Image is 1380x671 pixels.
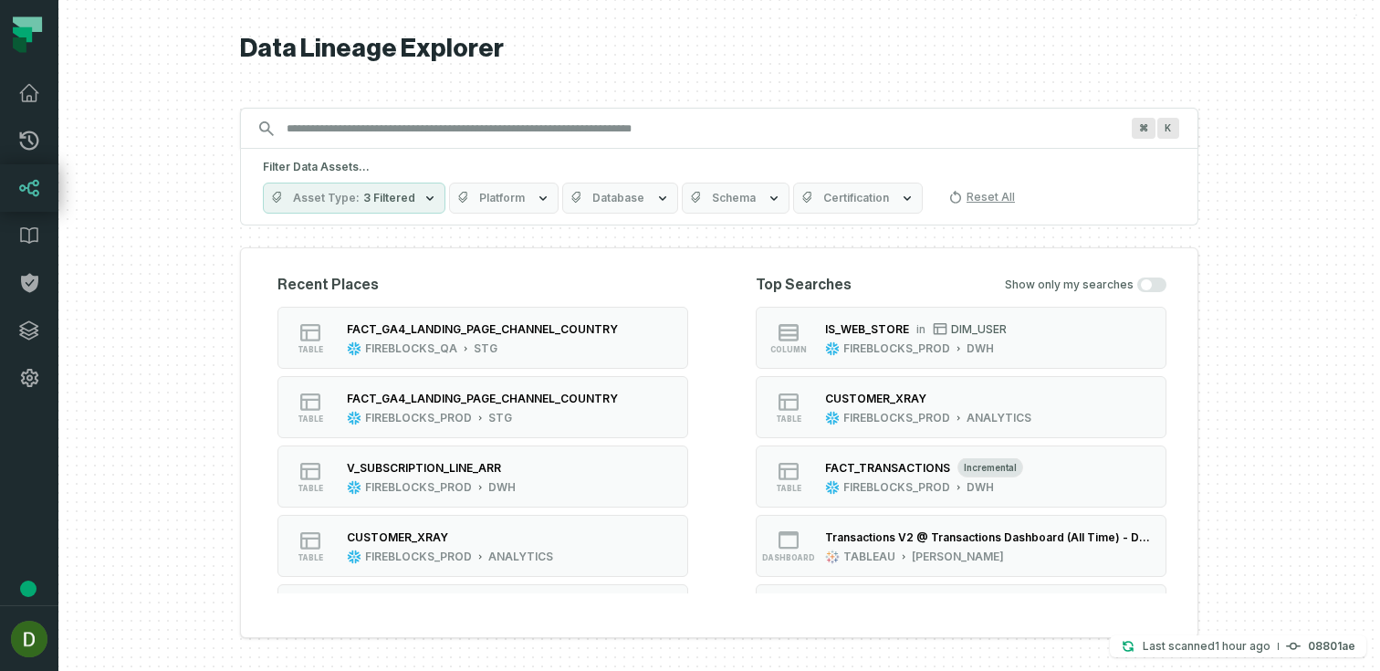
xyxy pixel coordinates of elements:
span: Press ⌘ + K to focus the search bar [1157,118,1179,139]
h4: 08801ae [1308,641,1355,652]
span: Press ⌘ + K to focus the search bar [1132,118,1155,139]
div: Tooltip anchor [20,581,37,597]
h1: Data Lineage Explorer [240,33,1198,65]
img: avatar of Dan Ben-Dor [11,621,47,657]
relative-time: Sep 25, 2025, 11:34 AM GMT+3 [1215,639,1270,653]
p: Last scanned [1143,637,1270,655]
button: Last scanned[DATE] 11:34:24 AM08801ae [1110,635,1366,657]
